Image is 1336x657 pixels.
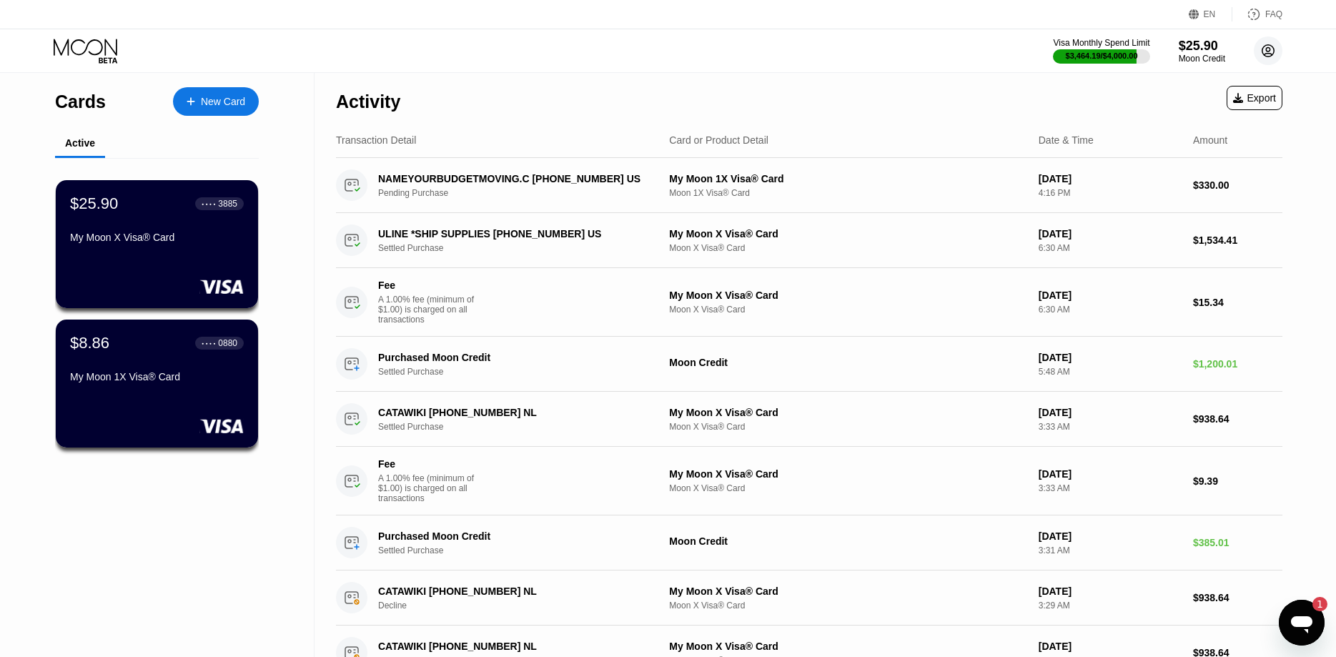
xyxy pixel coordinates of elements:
div: Card or Product Detail [669,134,768,146]
div: 4:16 PM [1039,188,1182,198]
div: Visa Monthly Spend Limit$3,464.19/$4,000.00 [1053,38,1149,64]
div: 3885 [218,199,237,209]
div: Export [1227,86,1282,110]
div: $25.90● ● ● ●3885My Moon X Visa® Card [56,180,258,308]
div: [DATE] [1039,586,1182,597]
div: Transaction Detail [336,134,416,146]
div: $25.90Moon Credit [1179,39,1225,64]
div: Activity [336,92,400,112]
div: A 1.00% fee (minimum of $1.00) is charged on all transactions [378,295,485,325]
div: Moon Credit [1179,54,1225,64]
iframe: Number of unread messages [1299,597,1327,611]
div: [DATE] [1039,173,1182,184]
div: 3:29 AM [1039,601,1182,611]
div: CATAWIKI [PHONE_NUMBER] NLSettled PurchaseMy Moon X Visa® CardMoon X Visa® Card[DATE]3:33 AM$938.64 [336,392,1282,447]
div: $938.64 [1193,413,1282,425]
div: My Moon X Visa® Card [669,468,1026,480]
div: My Moon X Visa® Card [669,586,1026,597]
div: $3,464.19 / $4,000.00 [1066,51,1138,60]
div: ● ● ● ● [202,341,216,345]
div: Moon X Visa® Card [669,305,1026,315]
div: Moon X Visa® Card [669,422,1026,432]
div: [DATE] [1039,407,1182,418]
div: CATAWIKI [PHONE_NUMBER] NLDeclineMy Moon X Visa® CardMoon X Visa® Card[DATE]3:29 AM$938.64 [336,570,1282,626]
div: ULINE *SHIP SUPPLIES [PHONE_NUMBER] US [378,228,648,239]
div: CATAWIKI [PHONE_NUMBER] NL [378,641,648,652]
div: Moon Credit [669,357,1026,368]
div: Settled Purchase [378,422,668,432]
div: Pending Purchase [378,188,668,198]
div: [DATE] [1039,468,1182,480]
div: 6:30 AM [1039,243,1182,253]
div: My Moon X Visa® Card [669,641,1026,652]
div: EN [1204,9,1216,19]
div: Settled Purchase [378,545,668,555]
div: $15.34 [1193,297,1282,308]
div: [DATE] [1039,641,1182,652]
div: New Card [173,87,259,116]
div: My Moon X Visa® Card [669,290,1026,301]
div: Cards [55,92,106,112]
div: My Moon X Visa® Card [70,232,244,243]
div: $938.64 [1193,592,1282,603]
div: $8.86 [70,334,109,352]
div: $8.86● ● ● ●0880My Moon 1X Visa® Card [56,320,258,448]
div: Export [1233,92,1276,104]
div: NAMEYOURBUDGETMOVING.C [PHONE_NUMBER] US [378,173,648,184]
div: Purchased Moon Credit [378,352,648,363]
div: Moon 1X Visa® Card [669,188,1026,198]
div: My Moon X Visa® Card [669,228,1026,239]
div: Settled Purchase [378,367,668,377]
div: FeeA 1.00% fee (minimum of $1.00) is charged on all transactionsMy Moon X Visa® CardMoon X Visa® ... [336,447,1282,515]
div: EN [1189,7,1232,21]
div: FeeA 1.00% fee (minimum of $1.00) is charged on all transactionsMy Moon X Visa® CardMoon X Visa® ... [336,268,1282,337]
div: Visa Monthly Spend Limit [1053,38,1149,48]
div: $1,534.41 [1193,234,1282,246]
div: $9.39 [1193,475,1282,487]
div: CATAWIKI [PHONE_NUMBER] NL [378,407,648,418]
div: [DATE] [1039,290,1182,301]
div: [DATE] [1039,352,1182,363]
div: Moon X Visa® Card [669,601,1026,611]
div: FAQ [1232,7,1282,21]
div: Date & Time [1039,134,1094,146]
div: NAMEYOURBUDGETMOVING.C [PHONE_NUMBER] USPending PurchaseMy Moon 1X Visa® CardMoon 1X Visa® Card[D... [336,158,1282,213]
div: Active [65,137,95,149]
div: Decline [378,601,668,611]
div: My Moon 1X Visa® Card [70,371,244,382]
div: Purchased Moon CreditSettled PurchaseMoon Credit[DATE]5:48 AM$1,200.01 [336,337,1282,392]
div: ● ● ● ● [202,202,216,206]
div: CATAWIKI [PHONE_NUMBER] NL [378,586,648,597]
div: Fee [378,458,478,470]
div: $25.90 [1179,39,1225,54]
div: 3:31 AM [1039,545,1182,555]
div: Moon X Visa® Card [669,483,1026,493]
div: Moon Credit [669,535,1026,547]
div: [DATE] [1039,530,1182,542]
iframe: Button to launch messaging window, 1 unread message [1279,600,1325,646]
div: $1,200.01 [1193,358,1282,370]
div: A 1.00% fee (minimum of $1.00) is charged on all transactions [378,473,485,503]
div: Fee [378,280,478,291]
div: Amount [1193,134,1227,146]
div: $25.90 [70,194,118,213]
div: Purchased Moon CreditSettled PurchaseMoon Credit[DATE]3:31 AM$385.01 [336,515,1282,570]
div: Moon X Visa® Card [669,243,1026,253]
div: 3:33 AM [1039,483,1182,493]
div: Settled Purchase [378,243,668,253]
div: My Moon X Visa® Card [669,407,1026,418]
div: 3:33 AM [1039,422,1182,432]
div: $385.01 [1193,537,1282,548]
div: 0880 [218,338,237,348]
div: $330.00 [1193,179,1282,191]
div: Purchased Moon Credit [378,530,648,542]
div: 6:30 AM [1039,305,1182,315]
div: 5:48 AM [1039,367,1182,377]
div: FAQ [1265,9,1282,19]
div: ULINE *SHIP SUPPLIES [PHONE_NUMBER] USSettled PurchaseMy Moon X Visa® CardMoon X Visa® Card[DATE]... [336,213,1282,268]
div: New Card [201,96,245,108]
div: My Moon 1X Visa® Card [669,173,1026,184]
div: [DATE] [1039,228,1182,239]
